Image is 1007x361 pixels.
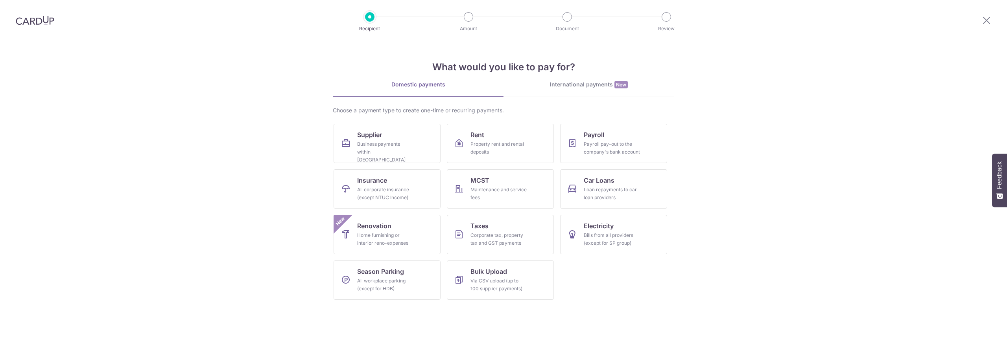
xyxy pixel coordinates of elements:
[357,231,414,247] div: Home furnishing or interior reno-expenses
[357,267,404,276] span: Season Parking
[334,215,441,254] a: RenovationHome furnishing or interior reno-expensesNew
[584,140,640,156] div: Payroll pay-out to the company's bank account
[447,260,554,300] a: Bulk UploadVia CSV upload (up to 100 supplier payments)
[334,260,441,300] a: Season ParkingAll workplace parking (except for HDB)
[334,124,441,163] a: SupplierBusiness payments within [GEOGRAPHIC_DATA]
[334,215,347,228] span: New
[584,231,640,247] div: Bills from all providers (except for SP group)
[447,124,554,163] a: RentProperty rent and rental deposits
[357,221,391,231] span: Renovation
[584,130,604,139] span: Payroll
[470,267,507,276] span: Bulk Upload
[503,81,674,89] div: International payments
[538,25,596,33] p: Document
[333,106,674,114] div: Choose a payment type to create one-time or recurring payments.
[958,337,999,357] iframe: 打开一个小组件，您可以在其中找到更多信息
[584,186,640,202] div: Loan repayments to car loan providers
[439,25,498,33] p: Amount
[470,130,484,139] span: Rent
[992,154,1007,207] button: Feedback - Show survey
[996,161,1003,189] span: Feedback
[637,25,695,33] p: Review
[447,215,554,254] a: TaxesCorporate tax, property tax and GST payments
[357,186,414,202] div: All corporate insurance (except NTUC Income)
[614,81,628,88] span: New
[357,176,387,185] span: Insurance
[333,81,503,88] div: Domestic payments
[470,231,527,247] div: Corporate tax, property tax and GST payments
[584,221,614,231] span: Electricity
[470,221,489,231] span: Taxes
[470,277,527,293] div: Via CSV upload (up to 100 supplier payments)
[334,169,441,209] a: InsuranceAll corporate insurance (except NTUC Income)
[447,169,554,209] a: MCSTMaintenance and service fees
[584,176,614,185] span: Car Loans
[470,140,527,156] div: Property rent and rental deposits
[560,169,667,209] a: Car LoansLoan repayments to car loan providers
[357,140,414,164] div: Business payments within [GEOGRAPHIC_DATA]
[560,124,667,163] a: PayrollPayroll pay-out to the company's bank account
[357,277,414,293] div: All workplace parking (except for HDB)
[560,215,667,254] a: ElectricityBills from all providers (except for SP group)
[470,176,489,185] span: MCST
[470,186,527,202] div: Maintenance and service fees
[16,16,54,25] img: CardUp
[357,130,382,139] span: Supplier
[341,25,399,33] p: Recipient
[333,60,674,74] h4: What would you like to pay for?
